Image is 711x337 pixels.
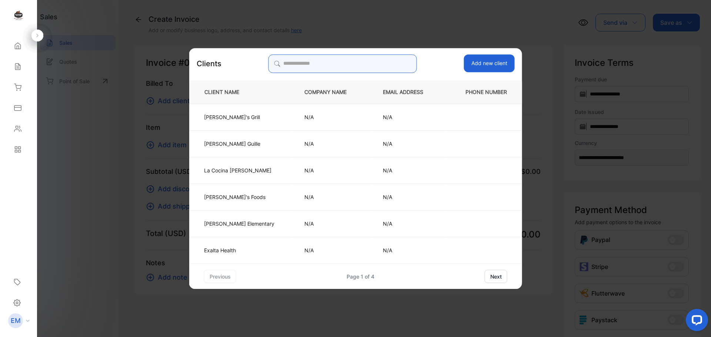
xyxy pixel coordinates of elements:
[304,246,358,254] p: N/A
[383,220,435,228] p: N/A
[383,113,435,121] p: N/A
[304,166,358,174] p: N/A
[347,273,374,280] div: Page 1 of 4
[11,316,21,326] p: EM
[383,140,435,148] p: N/A
[204,220,274,228] p: [PERSON_NAME] Elementary
[197,58,221,69] p: Clients
[383,246,435,254] p: N/A
[485,270,507,283] button: next
[383,193,435,201] p: N/A
[204,140,274,148] p: [PERSON_NAME] Guille
[464,54,515,72] button: Add new client
[13,10,24,21] img: logo
[304,140,358,148] p: N/A
[204,113,274,121] p: [PERSON_NAME]'s Grill
[304,113,358,121] p: N/A
[204,246,274,254] p: Exalta Health
[383,88,435,96] p: EMAIL ADDRESS
[204,270,236,283] button: previous
[304,88,358,96] p: COMPANY NAME
[304,193,358,201] p: N/A
[680,306,711,337] iframe: LiveChat chat widget
[383,166,435,174] p: N/A
[204,193,274,201] p: [PERSON_NAME]'s Foods
[201,88,280,96] p: CLIENT NAME
[204,166,274,174] p: La Cocina [PERSON_NAME]
[460,88,510,96] p: PHONE NUMBER
[304,220,358,228] p: N/A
